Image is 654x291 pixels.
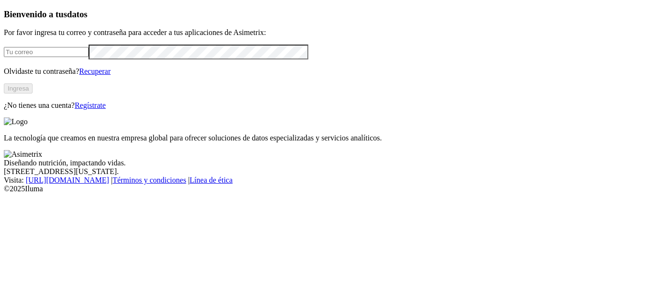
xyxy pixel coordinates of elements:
[26,176,109,184] a: [URL][DOMAIN_NAME]
[4,134,650,142] p: La tecnología que creamos en nuestra empresa global para ofrecer soluciones de datos especializad...
[4,9,650,20] h3: Bienvenido a tus
[4,47,89,57] input: Tu correo
[4,159,650,167] div: Diseñando nutrición, impactando vidas.
[75,101,106,109] a: Regístrate
[190,176,233,184] a: Línea de ética
[67,9,88,19] span: datos
[4,67,650,76] p: Olvidaste tu contraseña?
[79,67,111,75] a: Recuperar
[4,101,650,110] p: ¿No tienes una cuenta?
[113,176,186,184] a: Términos y condiciones
[4,185,650,193] div: © 2025 Iluma
[4,150,42,159] img: Asimetrix
[4,83,33,93] button: Ingresa
[4,28,650,37] p: Por favor ingresa tu correo y contraseña para acceder a tus aplicaciones de Asimetrix:
[4,167,650,176] div: [STREET_ADDRESS][US_STATE].
[4,117,28,126] img: Logo
[4,176,650,185] div: Visita : | |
